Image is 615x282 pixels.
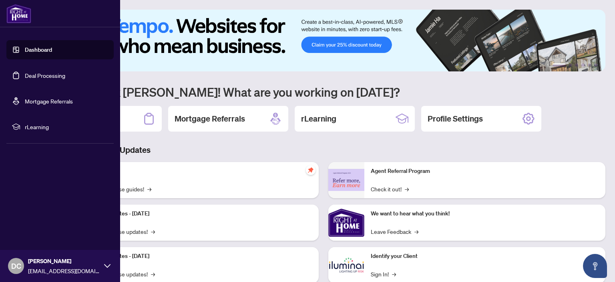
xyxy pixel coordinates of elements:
[371,185,409,193] a: Check it out!→
[42,84,605,99] h1: Welcome back [PERSON_NAME]! What are you working on [DATE]?
[371,167,599,176] p: Agent Referral Program
[371,227,418,236] a: Leave Feedback→
[371,252,599,261] p: Identify your Client
[581,63,585,67] button: 4
[392,270,396,278] span: →
[328,169,364,191] img: Agent Referral Program
[147,185,151,193] span: →
[25,46,52,53] a: Dashboard
[371,209,599,218] p: We want to hear what you think!
[583,254,607,278] button: Open asap
[28,266,100,275] span: [EMAIL_ADDRESS][DOMAIN_NAME]
[575,63,578,67] button: 3
[84,167,312,176] p: Self-Help
[175,113,245,124] h2: Mortgage Referrals
[25,72,65,79] a: Deal Processing
[328,205,364,241] img: We want to hear what you think!
[25,122,108,131] span: rLearning
[553,63,565,67] button: 1
[151,270,155,278] span: →
[42,144,605,156] h3: Brokerage & Industry Updates
[301,113,336,124] h2: rLearning
[405,185,409,193] span: →
[594,63,597,67] button: 6
[569,63,572,67] button: 2
[25,97,73,105] a: Mortgage Referrals
[6,4,31,23] img: logo
[428,113,483,124] h2: Profile Settings
[414,227,418,236] span: →
[42,10,605,71] img: Slide 0
[588,63,591,67] button: 5
[11,260,21,272] span: DC
[84,252,312,261] p: Platform Updates - [DATE]
[84,209,312,218] p: Platform Updates - [DATE]
[151,227,155,236] span: →
[28,257,100,266] span: [PERSON_NAME]
[371,270,396,278] a: Sign In!→
[306,165,316,175] span: pushpin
